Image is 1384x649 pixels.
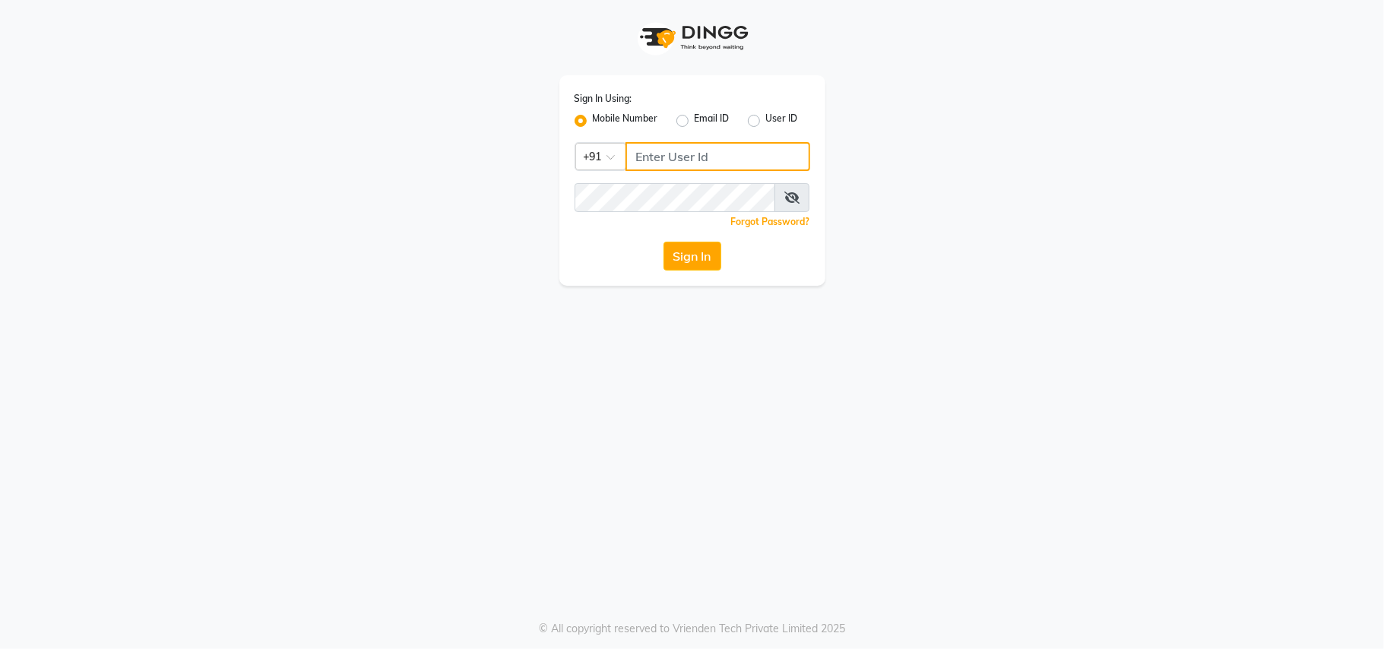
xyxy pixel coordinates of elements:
[766,112,798,130] label: User ID
[731,216,810,227] a: Forgot Password?
[632,15,753,60] img: logo1.svg
[575,92,632,106] label: Sign In Using:
[663,242,721,271] button: Sign In
[575,183,775,212] input: Username
[593,112,658,130] label: Mobile Number
[695,112,730,130] label: Email ID
[625,142,810,171] input: Username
